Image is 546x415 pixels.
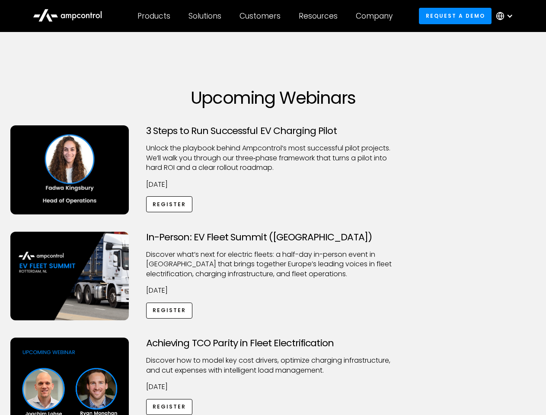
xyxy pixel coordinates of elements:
div: Customers [239,11,281,21]
p: [DATE] [146,180,400,189]
div: Resources [299,11,338,21]
div: Solutions [188,11,221,21]
p: Unlock the playbook behind Ampcontrol’s most successful pilot projects. We’ll walk you through ou... [146,144,400,172]
h3: 3 Steps to Run Successful EV Charging Pilot [146,125,400,137]
p: [DATE] [146,286,400,295]
a: Request a demo [419,8,492,24]
a: Register [146,399,193,415]
h3: Achieving TCO Parity in Fleet Electrification [146,338,400,349]
h1: Upcoming Webinars [10,87,536,108]
div: Company [356,11,393,21]
a: Register [146,303,193,319]
h3: In-Person: EV Fleet Summit ([GEOGRAPHIC_DATA]) [146,232,400,243]
p: ​Discover what’s next for electric fleets: a half-day in-person event in [GEOGRAPHIC_DATA] that b... [146,250,400,279]
div: Products [137,11,170,21]
a: Register [146,196,193,212]
p: Discover how to model key cost drivers, optimize charging infrastructure, and cut expenses with i... [146,356,400,375]
p: [DATE] [146,382,400,392]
